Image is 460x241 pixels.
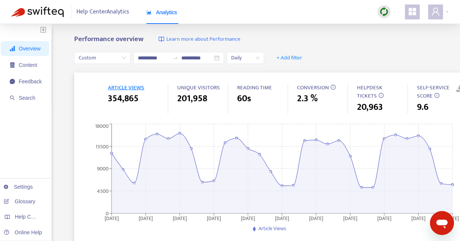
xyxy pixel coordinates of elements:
a: Learn more about Performance [158,35,240,44]
a: Online Help [4,229,42,235]
tspan: 13500 [96,142,109,151]
img: sync.dc5367851b00ba804db3.png [379,7,389,16]
a: Settings [4,184,33,190]
img: image-link [158,36,164,42]
span: SELF-SERVICE SCORE [417,83,450,101]
a: Glossary [4,198,35,204]
span: user [431,7,440,16]
button: + Add filter [271,52,308,64]
span: 9.6 [417,101,429,114]
tspan: [DATE] [343,214,357,223]
span: Help Centers [15,214,46,220]
span: 201,958 [177,92,207,105]
span: Custom [79,52,126,64]
span: 2.3 % [297,92,318,105]
tspan: 0 [106,209,109,218]
span: search [10,95,15,101]
span: 354,865 [108,92,139,105]
span: + Add filter [276,53,302,62]
tspan: 9000 [97,164,109,173]
span: CONVERSION [297,83,329,92]
span: message [10,79,15,84]
tspan: 18000 [95,122,109,130]
span: 20,963 [357,101,383,114]
tspan: [DATE] [445,214,459,223]
img: Swifteq [11,7,64,17]
span: Help Center Analytics [77,5,130,19]
tspan: [DATE] [411,214,426,223]
tspan: [DATE] [377,214,391,223]
span: Overview [19,46,40,52]
tspan: [DATE] [139,214,153,223]
span: appstore [408,7,417,16]
span: Feedback [19,78,42,84]
span: UNIQUE VISITORS [177,83,220,92]
tspan: [DATE] [173,214,187,223]
span: ARTICLE VIEWS [108,83,144,92]
span: Content [19,62,37,68]
tspan: [DATE] [309,214,323,223]
span: Analytics [146,9,177,15]
span: 60s [237,92,251,105]
span: HELPDESK TICKETS [357,83,382,101]
span: to [172,55,178,61]
tspan: [DATE] [241,214,255,223]
span: Learn more about Performance [166,35,240,44]
span: Daily [231,52,260,64]
iframe: Button to launch messaging window [430,211,454,235]
b: Performance overview [74,33,143,45]
span: container [10,62,15,68]
tspan: [DATE] [275,214,289,223]
tspan: [DATE] [207,214,221,223]
span: READING TIME [237,83,272,92]
span: signal [10,46,15,51]
span: swap-right [172,55,178,61]
tspan: 4500 [97,187,109,195]
tspan: [DATE] [105,214,119,223]
span: Search [19,95,35,101]
span: area-chart [146,10,152,15]
span: Article Views [258,224,286,233]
